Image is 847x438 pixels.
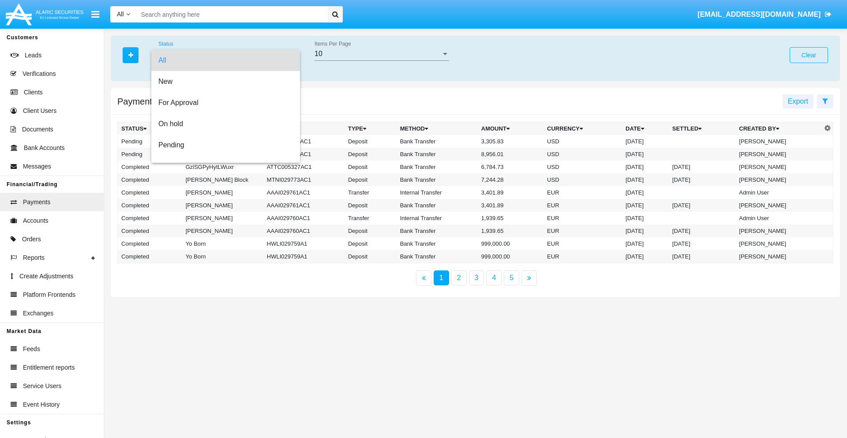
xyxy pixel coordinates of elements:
span: New [158,71,293,92]
span: Rejected [158,156,293,177]
span: Pending [158,135,293,156]
span: On hold [158,113,293,135]
span: All [158,50,293,71]
span: For Approval [158,92,293,113]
